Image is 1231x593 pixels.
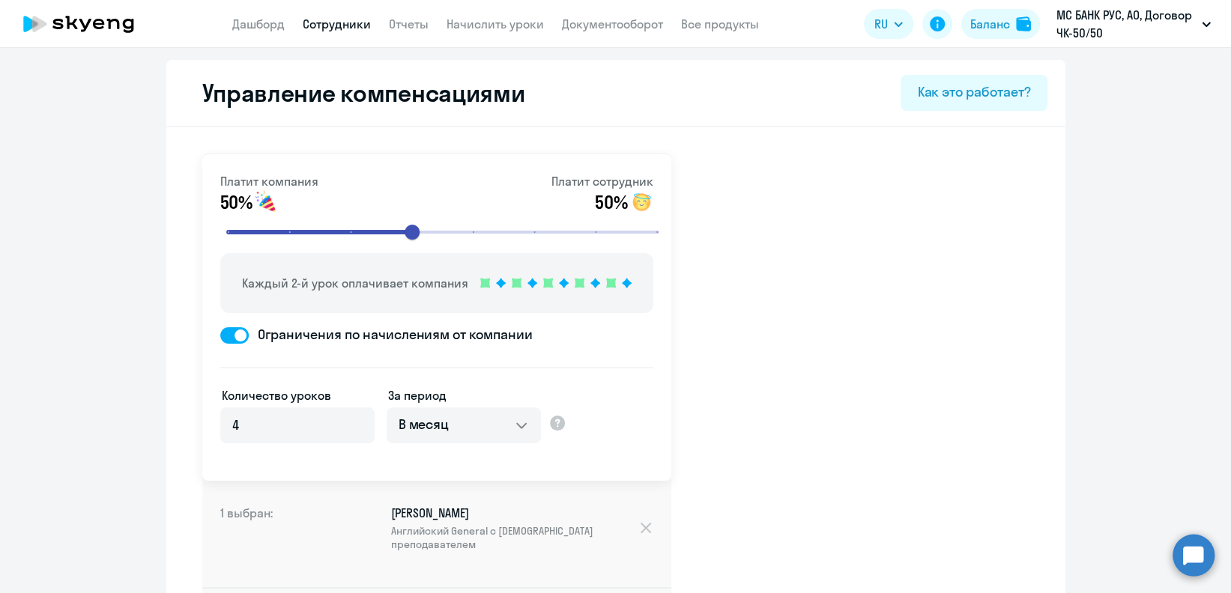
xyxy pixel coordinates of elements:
p: Платит сотрудник [551,172,653,190]
div: Баланс [970,15,1010,33]
span: Ограничения по начислениям от компании [249,325,533,344]
span: Английский General с [DEMOGRAPHIC_DATA] преподавателем [391,524,639,551]
a: Документооборот [562,16,663,31]
h4: 1 выбран: [220,505,340,563]
a: Дашборд [232,16,285,31]
a: Отчеты [389,16,429,31]
button: МС БАНК РУС, АО, Договор ЧК-50/50 [1049,6,1218,42]
button: Балансbalance [961,9,1040,39]
button: RU [864,9,913,39]
a: Сотрудники [303,16,371,31]
span: 50% [220,190,252,214]
p: МС БАНК РУС, АО, Договор ЧК-50/50 [1056,6,1196,42]
span: RU [874,15,888,33]
label: За период [388,386,447,404]
img: balance [1016,16,1031,31]
p: [PERSON_NAME] [391,505,639,551]
span: 50% [595,190,627,214]
img: smile [254,190,278,214]
a: Все продукты [681,16,759,31]
div: Как это работает? [917,82,1030,102]
label: Количество уроков [222,386,331,404]
h2: Управление компенсациями [184,78,525,108]
button: Как это работает? [901,75,1047,111]
p: Платит компания [220,172,318,190]
img: smile [629,190,653,214]
p: Каждый 2-й урок оплачивает компания [242,274,468,292]
a: Начислить уроки [447,16,544,31]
